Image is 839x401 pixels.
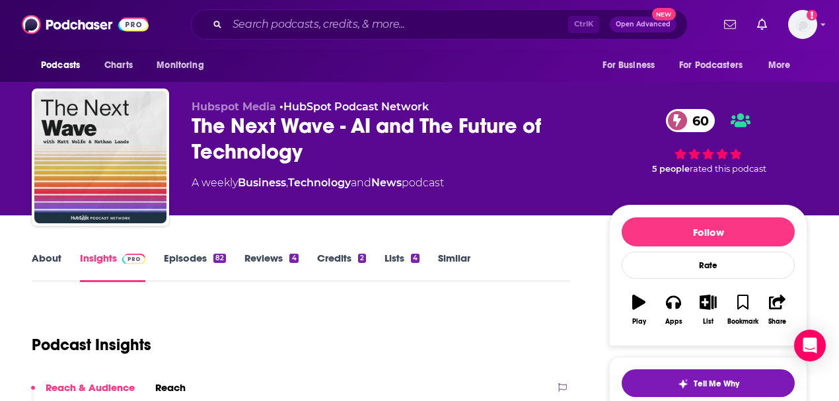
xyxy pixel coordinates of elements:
a: Charts [96,53,141,78]
span: , [286,176,288,189]
div: Rate [622,252,795,279]
a: Reviews4 [244,252,298,282]
a: 60 [666,109,715,132]
span: Ctrl K [568,16,599,33]
img: User Profile [788,10,817,39]
span: • [279,100,429,113]
img: tell me why sparkle [678,379,688,389]
img: The Next Wave - AI and The Future of Technology [34,91,166,223]
div: 4 [411,254,419,263]
span: Charts [104,56,133,75]
div: 82 [213,254,226,263]
a: Show notifications dropdown [752,13,772,36]
button: Open AdvancedNew [610,17,676,32]
span: and [351,176,371,189]
img: Podchaser Pro [122,254,145,264]
span: Open Advanced [616,21,671,28]
span: More [768,56,791,75]
span: Tell Me Why [694,379,739,389]
button: open menu [147,53,221,78]
a: News [371,176,402,189]
div: 60 5 peoplerated this podcast [609,100,807,182]
span: For Business [602,56,655,75]
h1: Podcast Insights [32,335,151,355]
span: New [652,8,676,20]
svg: Add a profile image [807,10,817,20]
span: 60 [679,109,715,132]
a: HubSpot Podcast Network [283,100,429,113]
div: 4 [289,254,298,263]
button: Play [622,286,656,334]
span: Monitoring [157,56,203,75]
img: Podchaser - Follow, Share and Rate Podcasts [22,12,149,37]
span: 5 people [652,164,690,174]
a: Episodes82 [164,252,226,282]
div: Apps [665,318,682,326]
button: Apps [656,286,690,334]
p: Reach & Audience [46,381,135,394]
button: Follow [622,217,795,246]
button: open menu [593,53,671,78]
div: 2 [358,254,366,263]
button: Bookmark [725,286,760,334]
div: List [703,318,713,326]
span: For Podcasters [679,56,743,75]
button: Show profile menu [788,10,817,39]
a: Show notifications dropdown [719,13,741,36]
input: Search podcasts, credits, & more... [227,14,568,35]
h2: Reach [155,381,186,394]
div: Share [768,318,786,326]
div: A weekly podcast [192,175,444,191]
button: Share [760,286,795,334]
a: Lists4 [384,252,419,282]
div: Bookmark [727,318,758,326]
a: Similar [438,252,470,282]
button: tell me why sparkleTell Me Why [622,369,795,397]
button: open menu [759,53,807,78]
span: Podcasts [41,56,80,75]
span: Logged in as vjacobi [788,10,817,39]
button: List [691,286,725,334]
div: Play [632,318,646,326]
a: InsightsPodchaser Pro [80,252,145,282]
div: Search podcasts, credits, & more... [191,9,688,40]
button: open menu [671,53,762,78]
span: rated this podcast [690,164,766,174]
button: open menu [32,53,97,78]
a: Technology [288,176,351,189]
a: Business [238,176,286,189]
span: Hubspot Media [192,100,276,113]
a: About [32,252,61,282]
a: Credits2 [317,252,366,282]
div: Open Intercom Messenger [794,330,826,361]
